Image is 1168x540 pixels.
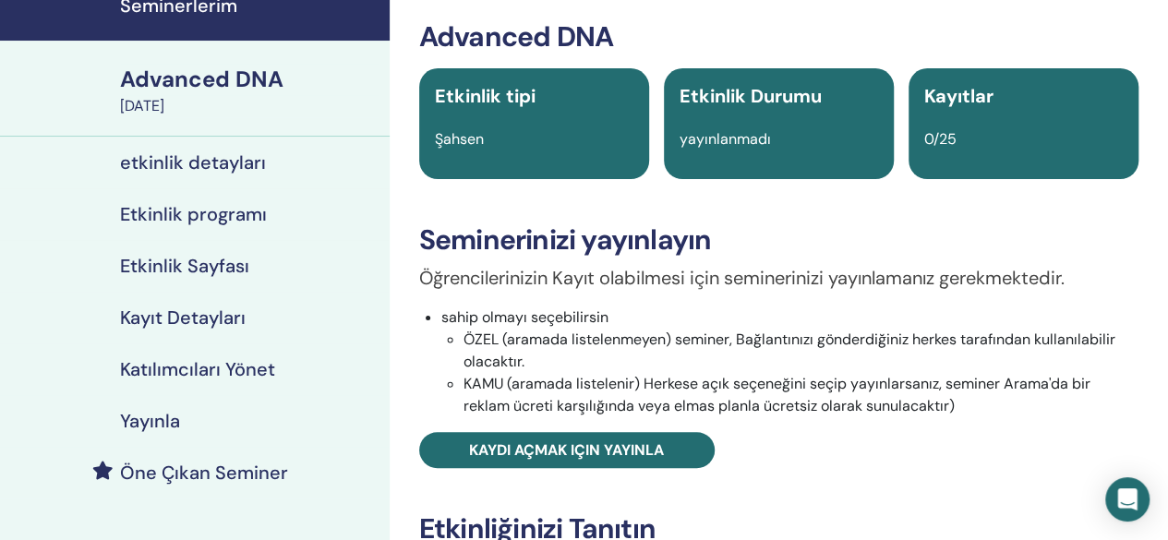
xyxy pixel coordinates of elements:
[464,329,1138,373] li: ÖZEL (aramada listelenmeyen) seminer, Bağlantınızı gönderdiğiniz herkes tarafından kullanılabilir...
[441,306,1138,417] li: sahip olmayı seçebilirsin
[1105,477,1150,522] div: Open Intercom Messenger
[120,410,180,432] h4: Yayınla
[120,203,267,225] h4: Etkinlik programı
[120,151,266,174] h4: etkinlik detayları
[120,462,288,484] h4: Öne Çıkan Seminer
[109,64,390,117] a: Advanced DNA[DATE]
[924,84,993,108] span: Kayıtlar
[419,264,1138,292] p: Öğrencilerinizin Kayıt olabilmesi için seminerinizi yayınlamanız gerekmektedir.
[680,129,771,149] span: yayınlanmadı
[419,432,715,468] a: Kaydı açmak için yayınla
[419,20,1138,54] h3: Advanced DNA
[469,440,664,460] span: Kaydı açmak için yayınla
[120,95,379,117] div: [DATE]
[120,358,275,380] h4: Katılımcıları Yönet
[464,373,1138,417] li: KAMU (aramada listelenir) Herkese açık seçeneğini seçip yayınlarsanız, seminer Arama'da bir rekla...
[924,129,957,149] span: 0/25
[435,84,536,108] span: Etkinlik tipi
[419,223,1138,257] h3: Seminerinizi yayınlayın
[435,129,484,149] span: Şahsen
[680,84,822,108] span: Etkinlik Durumu
[120,64,379,95] div: Advanced DNA
[120,255,249,277] h4: Etkinlik Sayfası
[120,306,246,329] h4: Kayıt Detayları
